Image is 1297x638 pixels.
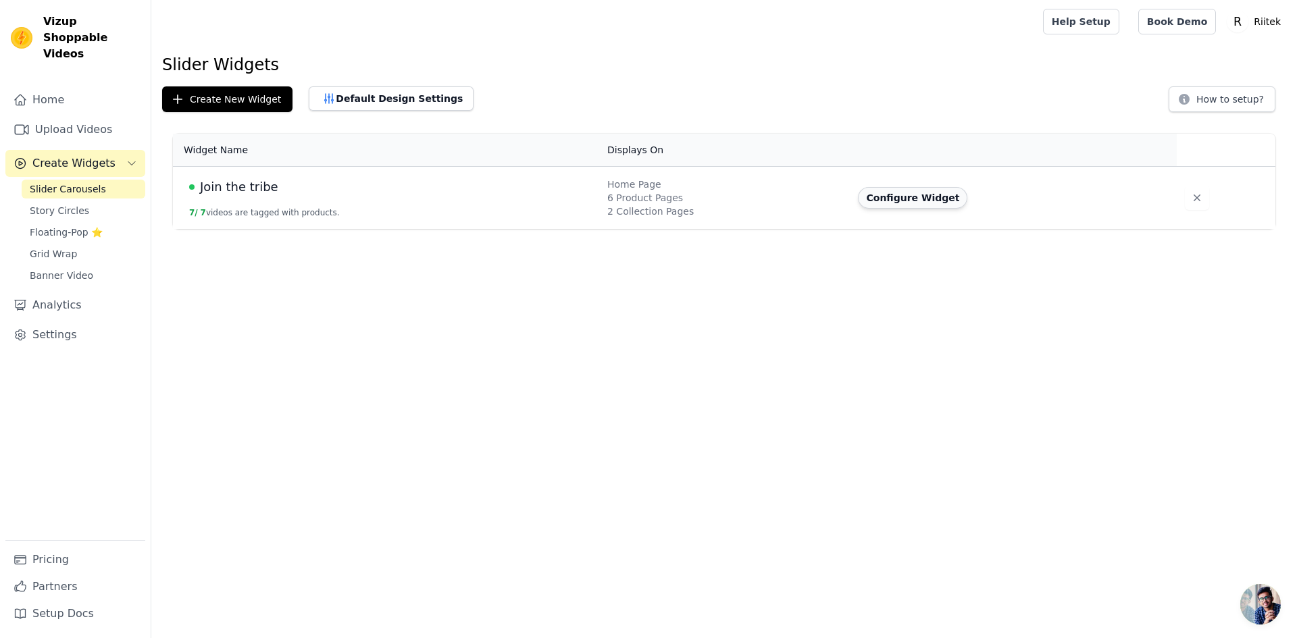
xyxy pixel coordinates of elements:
a: Analytics [5,292,145,319]
span: Grid Wrap [30,247,77,261]
span: Banner Video [30,269,93,282]
button: Create Widgets [5,150,145,177]
img: Vizup [11,27,32,49]
a: Setup Docs [5,600,145,627]
span: 7 [201,208,206,217]
a: Story Circles [22,201,145,220]
a: Banner Video [22,266,145,285]
span: Story Circles [30,204,89,217]
span: Floating-Pop ⭐ [30,225,103,239]
span: Slider Carousels [30,182,106,196]
a: Floating-Pop ⭐ [22,223,145,242]
button: How to setup? [1169,86,1275,112]
a: Slider Carousels [22,180,145,198]
span: Create Widgets [32,155,116,171]
span: Join the tribe [200,178,278,196]
button: Create New Widget [162,86,293,112]
a: Partners [5,573,145,600]
a: Upload Videos [5,116,145,143]
div: Open chat [1240,584,1281,624]
button: Delete widget [1185,186,1209,210]
button: 7/ 7videos are tagged with products. [189,207,340,218]
h1: Slider Widgets [162,54,1286,76]
span: Vizup Shoppable Videos [43,14,140,62]
button: Configure Widget [858,187,967,209]
div: 2 Collection Pages [607,205,842,218]
th: Widget Name [173,134,599,167]
text: R [1234,15,1242,28]
button: R Riitek [1227,9,1286,34]
p: Riitek [1248,9,1286,34]
span: Live Published [189,184,195,190]
div: Home Page [607,178,842,191]
a: Home [5,86,145,113]
a: Book Demo [1138,9,1216,34]
a: Settings [5,321,145,348]
div: 6 Product Pages [607,191,842,205]
button: Default Design Settings [309,86,474,111]
span: 7 / [189,208,198,217]
a: Pricing [5,546,145,573]
a: How to setup? [1169,96,1275,109]
th: Displays On [599,134,850,167]
a: Grid Wrap [22,244,145,263]
a: Help Setup [1043,9,1119,34]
